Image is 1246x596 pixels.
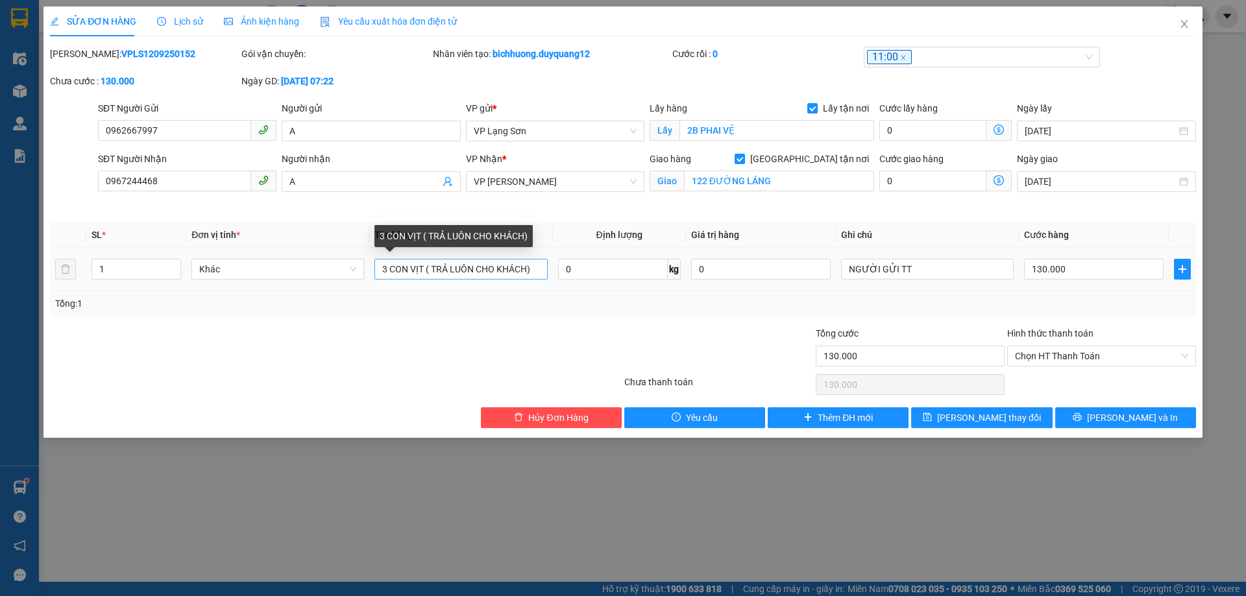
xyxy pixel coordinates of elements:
[1025,124,1176,138] input: Ngày lấy
[879,171,986,191] input: Cước giao hàng
[836,222,1019,248] th: Ghi chú
[672,412,681,423] span: exclamation-circle
[623,375,814,398] div: Chưa thanh toán
[191,230,240,240] span: Đơn vị tính
[528,411,588,425] span: Hủy Đơn Hàng
[1017,103,1052,113] label: Ngày lấy
[474,121,637,141] span: VP Lạng Sơn
[686,411,718,425] span: Yêu cầu
[911,407,1052,428] button: save[PERSON_NAME] thay đổi
[994,125,1004,135] span: dollar-circle
[684,171,874,191] input: Giao tận nơi
[443,176,453,187] span: user-add
[650,171,684,191] span: Giao
[1007,328,1093,339] label: Hình thức thanh toán
[50,74,239,88] div: Chưa cước :
[650,103,687,113] span: Lấy hàng
[923,412,932,423] span: save
[241,74,430,88] div: Ngày GD:
[691,230,739,240] span: Giá trị hàng
[92,230,102,240] span: SL
[1175,264,1190,274] span: plus
[745,152,874,166] span: [GEOGRAPHIC_DATA] tận nơi
[650,120,679,141] span: Lấy
[1017,154,1058,164] label: Ngày giao
[320,17,330,27] img: icon
[994,175,1004,185] span: dollar-circle
[466,101,644,115] div: VP gửi
[1055,407,1196,428] button: printer[PERSON_NAME] và In
[1174,259,1191,280] button: plus
[55,296,481,311] div: Tổng: 1
[98,152,276,166] div: SĐT Người Nhận
[900,54,907,61] span: close
[258,125,269,135] span: phone
[624,407,765,428] button: exclamation-circleYêu cầu
[101,76,134,86] b: 130.000
[1073,412,1082,423] span: printer
[55,259,76,280] button: delete
[867,50,912,65] span: 11:00
[224,17,233,26] span: picture
[1087,411,1178,425] span: [PERSON_NAME] và In
[282,152,460,166] div: Người nhận
[433,47,670,61] div: Nhân viên tạo:
[121,49,195,59] b: VPLS1209250152
[1166,6,1203,43] button: Close
[157,17,166,26] span: clock-circle
[466,154,502,164] span: VP Nhận
[374,259,547,280] input: VD: Bàn, Ghế
[474,172,637,191] span: VP Minh Khai
[841,259,1014,280] input: Ghi Chú
[1024,230,1069,240] span: Cước hàng
[768,407,909,428] button: plusThêm ĐH mới
[1179,19,1190,29] span: close
[224,16,299,27] span: Ảnh kiện hàng
[650,154,691,164] span: Giao hàng
[879,120,986,141] input: Cước lấy hàng
[672,47,861,61] div: Cước rồi :
[679,120,874,141] input: Lấy tận nơi
[1025,174,1176,189] input: Ngày giao
[668,259,681,280] span: kg
[50,17,59,26] span: edit
[281,76,334,86] b: [DATE] 07:22
[514,412,523,423] span: delete
[596,230,642,240] span: Định lượng
[879,154,944,164] label: Cước giao hàng
[241,47,430,61] div: Gói vận chuyển:
[481,407,622,428] button: deleteHủy Đơn Hàng
[879,103,938,113] label: Cước lấy hàng
[818,411,873,425] span: Thêm ĐH mới
[374,225,533,247] div: 3 CON VỊT ( TRẢ LUÔN CHO KHÁCH)
[937,411,1041,425] span: [PERSON_NAME] thay đổi
[258,175,269,185] span: phone
[199,259,356,279] span: Khác
[818,101,874,115] span: Lấy tận nơi
[320,16,457,27] span: Yêu cầu xuất hóa đơn điện tử
[157,16,203,27] span: Lịch sử
[50,47,239,61] div: [PERSON_NAME]:
[803,412,812,423] span: plus
[282,101,460,115] div: Người gửi
[816,328,859,339] span: Tổng cước
[493,49,590,59] b: bichhuong.duyquang12
[98,101,276,115] div: SĐT Người Gửi
[50,16,136,27] span: SỬA ĐƠN HÀNG
[713,49,718,59] b: 0
[1015,346,1188,366] span: Chọn HT Thanh Toán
